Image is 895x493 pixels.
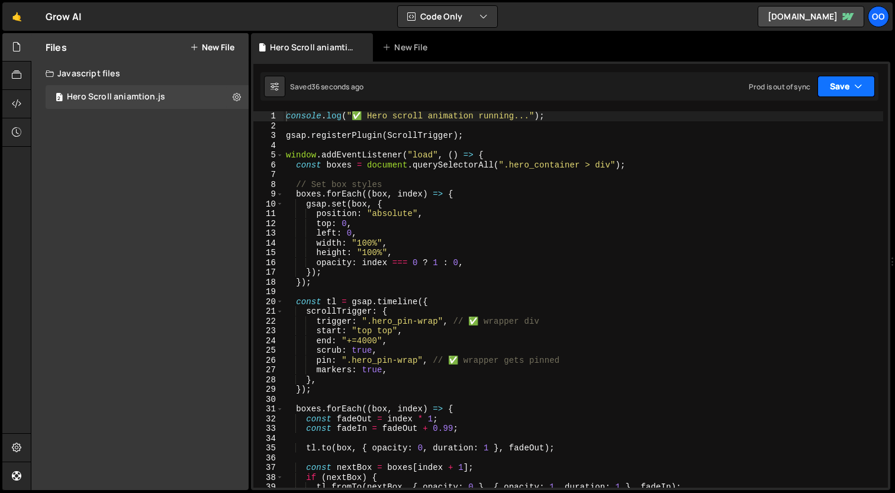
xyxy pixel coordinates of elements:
[190,43,234,52] button: New File
[253,111,284,121] div: 1
[253,131,284,141] div: 3
[253,463,284,473] div: 37
[253,121,284,131] div: 2
[253,278,284,288] div: 18
[749,82,810,92] div: Prod is out of sync
[253,326,284,336] div: 23
[253,228,284,239] div: 13
[2,2,31,31] a: 🤙
[253,336,284,346] div: 24
[253,209,284,219] div: 11
[311,82,363,92] div: 36 seconds ago
[758,6,864,27] a: [DOMAIN_NAME]
[270,41,359,53] div: Hero Scroll aniamtion.js
[253,141,284,151] div: 4
[253,248,284,258] div: 15
[253,189,284,199] div: 9
[253,150,284,160] div: 5
[398,6,497,27] button: Code Only
[253,424,284,434] div: 33
[253,482,284,492] div: 39
[253,443,284,453] div: 35
[253,199,284,210] div: 10
[253,346,284,356] div: 25
[253,287,284,297] div: 19
[67,92,165,102] div: Hero Scroll aniamtion.js
[253,375,284,385] div: 28
[253,385,284,395] div: 29
[253,160,284,170] div: 6
[253,170,284,180] div: 7
[253,239,284,249] div: 14
[817,76,875,97] button: Save
[253,219,284,229] div: 12
[868,6,889,27] a: OO
[253,307,284,317] div: 21
[46,9,81,24] div: Grow AI
[253,395,284,405] div: 30
[382,41,432,53] div: New File
[253,414,284,424] div: 32
[46,41,67,54] h2: Files
[56,94,63,103] span: 2
[253,180,284,190] div: 8
[253,365,284,375] div: 27
[253,258,284,268] div: 16
[253,453,284,463] div: 36
[253,297,284,307] div: 20
[253,473,284,483] div: 38
[46,85,249,109] div: 17259/47782.js
[253,404,284,414] div: 31
[253,268,284,278] div: 17
[253,356,284,366] div: 26
[253,434,284,444] div: 34
[253,317,284,327] div: 22
[31,62,249,85] div: Javascript files
[290,82,363,92] div: Saved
